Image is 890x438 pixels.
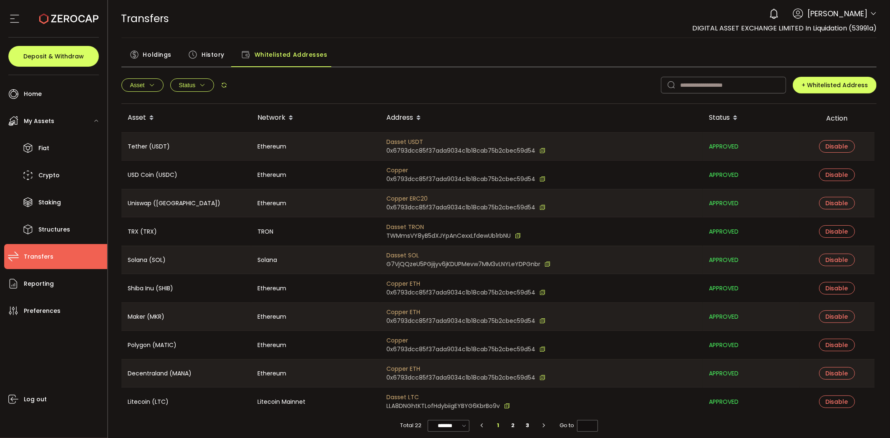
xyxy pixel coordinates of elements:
span: Copper ERC20 [387,194,546,203]
span: TRON [258,227,274,237]
span: APPROVED [709,340,739,350]
button: Disable [819,169,855,181]
span: Ethereum [258,170,287,180]
span: Decentraland (MANA) [128,369,192,378]
button: + Whitelisted Address [793,77,877,93]
span: 0x6793dcc85f37ada9034c1b18cab75b2cbec59d54 [387,317,536,325]
div: Status [703,111,799,125]
span: Holdings [143,46,171,63]
span: Whitelisted Addresses [255,46,328,63]
span: Crypto [38,169,60,181]
span: Dasset SOL [387,251,551,260]
button: Deposit & Withdraw [8,46,99,67]
button: Disable [819,310,855,323]
span: APPROVED [709,369,739,378]
span: Deposit & Withdraw [23,53,84,59]
span: Status [179,82,196,88]
span: Dasset LTC [387,393,510,402]
span: Disable [826,227,848,236]
span: Ethereum [258,142,287,151]
span: [PERSON_NAME] [807,8,867,19]
li: 3 [520,420,535,431]
span: Disable [826,398,848,406]
span: Disable [826,256,848,264]
li: 2 [505,420,520,431]
span: Disable [826,142,848,151]
span: Transfers [121,11,169,26]
span: 0x6793dcc85f37ada9034c1b18cab75b2cbec59d54 [387,288,536,297]
span: Solana [258,255,277,265]
button: Disable [819,395,855,408]
span: APPROVED [709,199,739,208]
span: Uniswap ([GEOGRAPHIC_DATA]) [128,199,221,208]
li: 1 [491,420,506,431]
span: Polygon (MATIC) [128,340,177,350]
span: Go to [560,420,598,431]
span: APPROVED [709,227,739,237]
button: Disable [819,225,855,238]
span: Maker (MKR) [128,312,165,322]
span: TWMmsVY8yB5dXJYpAnCexxLfdewUb1rbNU [387,232,511,240]
span: Copper [387,166,546,175]
button: Disable [819,140,855,153]
span: Shiba Inu (SHIB) [128,284,174,293]
button: Disable [819,254,855,266]
span: Copper ETH [387,365,546,373]
button: Disable [819,339,855,351]
span: Reporting [24,278,54,290]
div: Address [380,111,703,125]
span: APPROVED [709,312,739,322]
span: History [202,46,224,63]
span: TRX (TRX) [128,227,157,237]
iframe: Chat Widget [848,398,890,438]
span: Copper [387,336,546,345]
span: Home [24,88,42,100]
span: USD Coin (USDC) [128,170,178,180]
span: Staking [38,196,61,209]
span: G7VjQQzeU5PGjijyv6jKDUPMevw7MM3vLNYLeYDPGnbr [387,260,541,269]
span: Ethereum [258,199,287,208]
span: Fiat [38,142,49,154]
span: 0x6793dcc85f37ada9034c1b18cab75b2cbec59d54 [387,146,536,155]
span: Structures [38,224,70,236]
span: + Whitelisted Address [802,81,868,89]
span: Dasset USDT [387,138,546,146]
span: Ethereum [258,312,287,322]
span: APPROVED [709,397,739,407]
div: Network [251,111,380,125]
span: My Assets [24,115,54,127]
span: Disable [826,284,848,292]
span: Transfers [24,251,53,263]
span: Litecoin (LTC) [128,397,169,407]
span: Copper ETH [387,279,546,288]
div: Action [799,113,875,123]
span: DIGITAL ASSET EXCHANGE LIMITED In Liquidation (53991a) [692,23,877,33]
span: Asset [130,82,145,88]
span: Preferences [24,305,61,317]
span: Disable [826,369,848,378]
span: 0x6793dcc85f37ada9034c1b18cab75b2cbec59d54 [387,175,536,184]
span: LLA8DNGhtKTLofHdybiigEYBYG6KbrBo9v [387,402,500,410]
span: Disable [826,341,848,349]
span: Dasset TRON [387,223,521,232]
span: APPROVED [709,170,739,180]
span: Litecoin Mainnet [258,397,306,407]
span: Solana (SOL) [128,255,166,265]
div: Asset [121,111,251,125]
span: Ethereum [258,340,287,350]
span: APPROVED [709,255,739,265]
span: Total 22 [400,420,421,431]
span: Ethereum [258,284,287,293]
span: APPROVED [709,142,739,151]
span: Disable [826,171,848,179]
button: Status [170,78,214,92]
span: APPROVED [709,284,739,293]
span: 0x6793dcc85f37ada9034c1b18cab75b2cbec59d54 [387,373,536,382]
span: 0x6793dcc85f37ada9034c1b18cab75b2cbec59d54 [387,345,536,354]
span: Tether (USDT) [128,142,170,151]
button: Disable [819,282,855,295]
button: Disable [819,197,855,209]
span: Copper ETH [387,308,546,317]
span: Disable [826,199,848,207]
